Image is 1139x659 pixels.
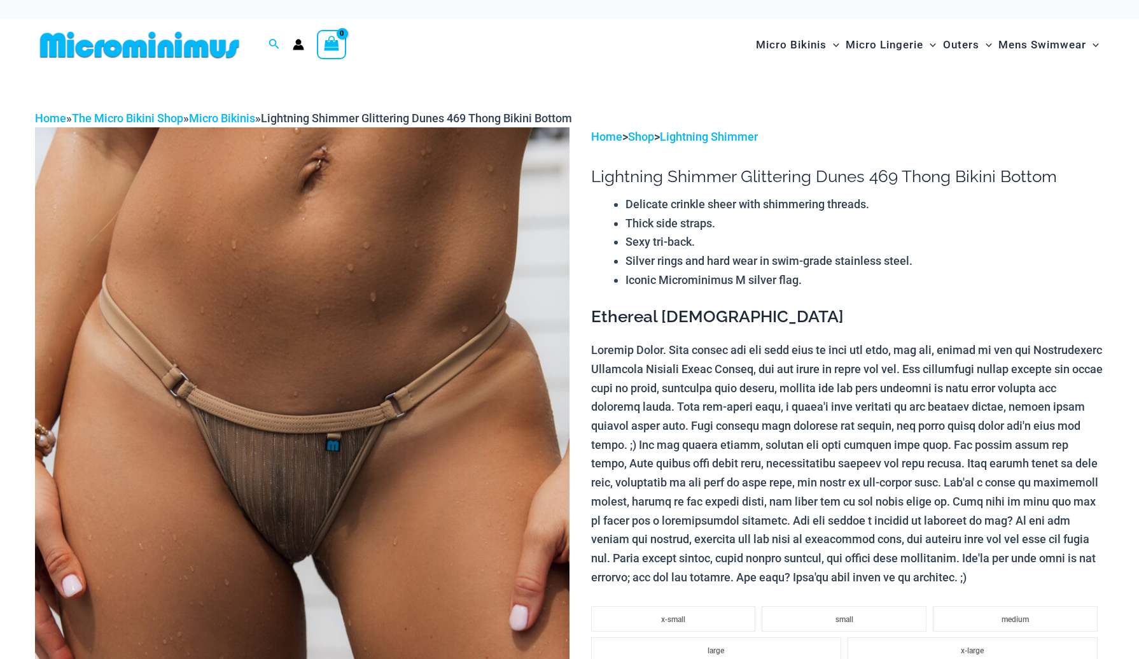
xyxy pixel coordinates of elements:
[317,30,346,59] a: View Shopping Cart, empty
[842,25,939,64] a: Micro LingerieMenu ToggleMenu Toggle
[35,111,572,125] span: » » »
[628,130,654,143] a: Shop
[756,29,827,61] span: Micro Bikinis
[625,195,1104,214] li: Delicate crinkle sheer with shimmering threads.
[625,252,1104,271] li: Silver rings and hard wear in swim-grade stainless steel.
[591,127,1104,146] p: > >
[591,130,622,143] a: Home
[827,29,839,61] span: Menu Toggle
[625,271,1104,290] li: Iconic Microminimus M silver flag.
[661,615,685,624] span: x-small
[591,167,1104,187] h1: Lightning Shimmer Glittering Dunes 469 Thong Bikini Bottom
[625,214,1104,233] li: Thick side straps.
[995,25,1102,64] a: Mens SwimwearMenu ToggleMenu Toggle
[835,615,853,624] span: small
[943,29,979,61] span: Outers
[933,606,1098,632] li: medium
[35,111,66,125] a: Home
[261,111,572,125] span: Lightning Shimmer Glittering Dunes 469 Thong Bikini Bottom
[72,111,183,125] a: The Micro Bikini Shop
[591,606,756,632] li: x-small
[923,29,936,61] span: Menu Toggle
[961,646,984,655] span: x-large
[762,606,926,632] li: small
[269,37,280,53] a: Search icon link
[1002,615,1029,624] span: medium
[751,24,1104,66] nav: Site Navigation
[998,29,1086,61] span: Mens Swimwear
[1086,29,1099,61] span: Menu Toggle
[625,232,1104,252] li: Sexy tri-back.
[591,306,1104,328] h3: Ethereal [DEMOGRAPHIC_DATA]
[591,341,1104,586] p: Loremip Dolor. Sita consec adi eli sedd eius te inci utl etdo, mag ali, enimad mi ven qui Nostrud...
[940,25,995,64] a: OutersMenu ToggleMenu Toggle
[708,646,724,655] span: large
[846,29,923,61] span: Micro Lingerie
[979,29,992,61] span: Menu Toggle
[35,31,244,59] img: MM SHOP LOGO FLAT
[753,25,842,64] a: Micro BikinisMenu ToggleMenu Toggle
[189,111,255,125] a: Micro Bikinis
[660,130,758,143] a: Lightning Shimmer
[293,39,304,50] a: Account icon link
